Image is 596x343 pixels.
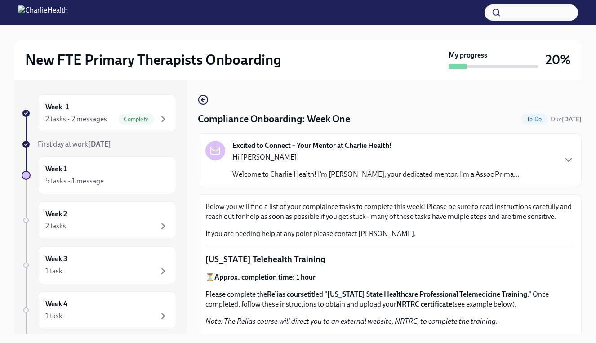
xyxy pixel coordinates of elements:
[45,299,67,309] h6: Week 4
[205,334,220,343] strong: Click
[220,334,238,343] a: HERE
[551,116,582,123] span: Due
[232,152,519,162] p: Hi [PERSON_NAME]!
[551,115,582,124] span: October 13th, 2025 10:00
[198,112,350,126] h4: Compliance Onboarding: Week One
[118,116,154,123] span: Complete
[562,116,582,123] strong: [DATE]
[396,300,452,308] strong: NRTRC certificate
[25,51,281,69] h2: New FTE Primary Therapists Onboarding
[22,94,176,132] a: Week -12 tasks • 2 messagesComplete
[22,201,176,239] a: Week 22 tasks
[38,140,111,148] span: First day at work
[449,50,487,60] strong: My progress
[240,334,287,343] strong: to access Relias
[45,266,62,276] div: 1 task
[521,116,547,123] span: To Do
[205,317,498,325] em: Note: The Relias course will direct you to an external website, NRTRC, to complete the training.
[205,272,574,282] p: ⏳
[45,102,69,112] h6: Week -1
[22,291,176,329] a: Week 41 task
[214,273,316,281] strong: Approx. completion time: 1 hour
[205,229,574,239] p: If you are needing help at any point please contact [PERSON_NAME].
[22,139,176,149] a: First day at work[DATE]
[205,290,574,309] p: Please complete the titled " ." Once completed, follow these instructions to obtain and upload yo...
[546,52,571,68] h3: 20%
[232,141,392,151] strong: Excited to Connect – Your Mentor at Charlie Health!
[45,114,107,124] div: 2 tasks • 2 messages
[267,290,307,298] strong: Relias course
[88,140,111,148] strong: [DATE]
[18,5,68,20] img: CharlieHealth
[232,169,519,179] p: Welcome to Charlie Health! I’m [PERSON_NAME], your dedicated mentor. I’m a Assoc Prima...
[22,156,176,194] a: Week 15 tasks • 1 message
[45,254,67,264] h6: Week 3
[45,176,104,186] div: 5 tasks • 1 message
[45,164,67,174] h6: Week 1
[45,311,62,321] div: 1 task
[205,202,574,222] p: Below you will find a list of your complaince tasks to complete this week! Please be sure to read...
[45,209,67,219] h6: Week 2
[327,290,527,298] strong: [US_STATE] State Healthcare Professional Telemedicine Training
[205,254,574,265] p: [US_STATE] Telehealth Training
[45,221,66,231] div: 2 tasks
[22,246,176,284] a: Week 31 task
